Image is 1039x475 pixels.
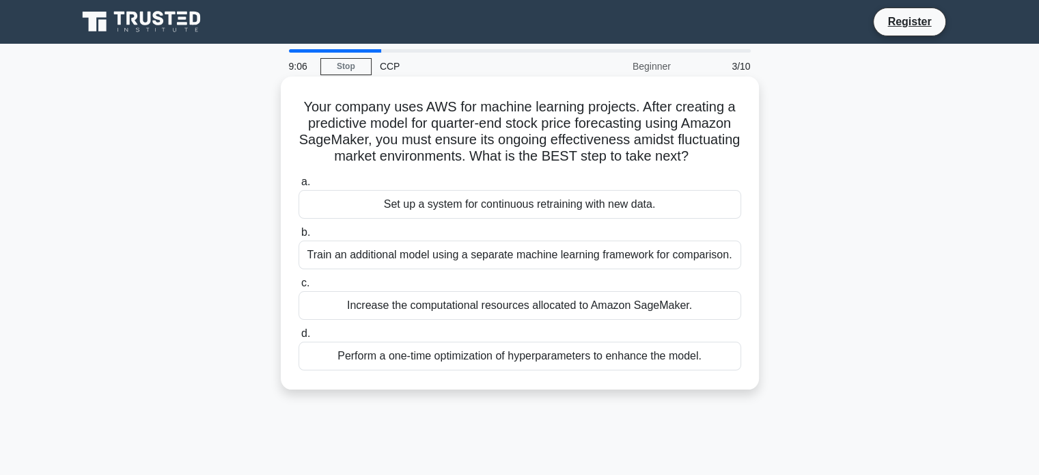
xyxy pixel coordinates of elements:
[879,13,939,30] a: Register
[297,98,743,165] h5: Your company uses AWS for machine learning projects. After creating a predictive model for quarte...
[559,53,679,80] div: Beginner
[281,53,320,80] div: 9:06
[301,277,309,288] span: c.
[299,190,741,219] div: Set up a system for continuous retraining with new data.
[301,226,310,238] span: b.
[301,176,310,187] span: a.
[299,291,741,320] div: Increase the computational resources allocated to Amazon SageMaker.
[299,241,741,269] div: Train an additional model using a separate machine learning framework for comparison.
[299,342,741,370] div: Perform a one-time optimization of hyperparameters to enhance the model.
[320,58,372,75] a: Stop
[301,327,310,339] span: d.
[372,53,559,80] div: CCP
[679,53,759,80] div: 3/10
